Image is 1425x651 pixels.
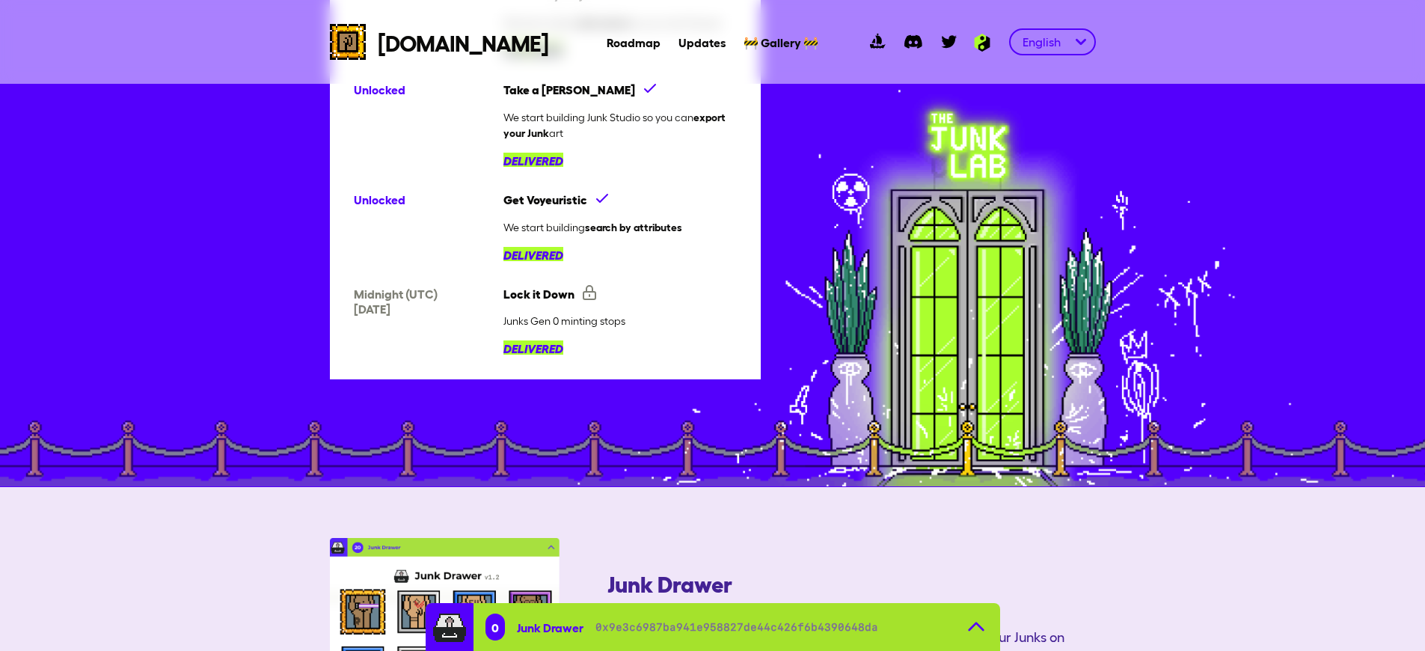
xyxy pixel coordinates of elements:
[354,192,503,262] span: Unlocked
[503,153,563,167] span: Delivered
[517,620,583,635] span: Junk Drawer
[503,247,563,261] span: Delivered
[432,609,468,645] img: junkdrawer.d9bd258c.svg
[895,24,931,60] a: discord
[378,28,548,55] span: [DOMAIN_NAME]
[595,620,878,635] span: 0x9e3c6987ba941e958827de44c426f6b4390648da
[354,286,503,355] span: Midnight (UTC) [DATE]
[967,34,997,52] img: Ambition logo
[503,192,737,213] span: Get Voyeuristic
[503,314,625,327] span: Junks Gen 0 minting stops
[585,220,682,233] strong: search by attributes
[859,24,895,60] a: opensea
[503,286,737,308] span: Lock it Down
[503,221,682,233] span: We start building
[354,82,503,168] span: Unlocked
[503,340,563,355] span: Delivered
[503,111,726,139] span: We start building Junk Studio so you can art
[503,110,726,138] strong: export your Junk
[931,24,967,60] a: twitter
[503,82,737,103] span: Take a [PERSON_NAME]
[330,24,548,60] a: cryptojunks logo[DOMAIN_NAME]
[491,620,499,635] span: 0
[330,24,366,60] img: cryptojunks logo
[607,569,1096,596] h3: Junk Drawer
[744,34,818,49] a: 🚧 Gallery 🚧
[607,34,661,49] a: Roadmap
[678,34,726,49] a: Updates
